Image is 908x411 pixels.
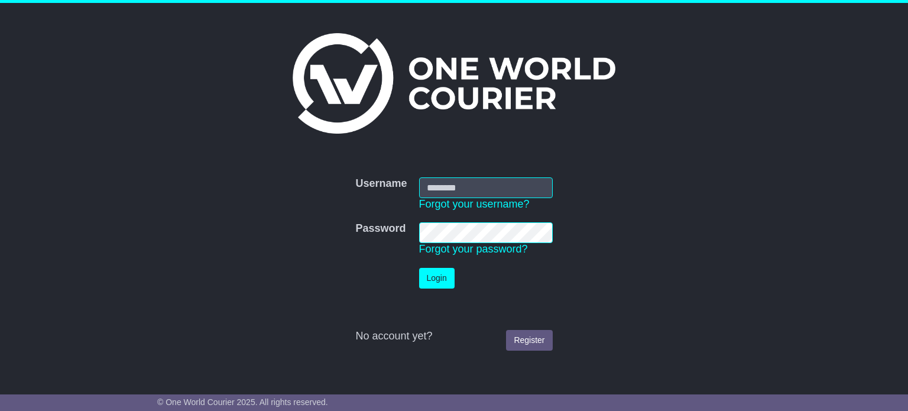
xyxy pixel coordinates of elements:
[355,177,407,190] label: Username
[355,330,552,343] div: No account yet?
[419,268,455,289] button: Login
[419,243,528,255] a: Forgot your password?
[293,33,615,134] img: One World
[419,198,530,210] a: Forgot your username?
[355,222,406,235] label: Password
[157,397,328,407] span: © One World Courier 2025. All rights reserved.
[506,330,552,351] a: Register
